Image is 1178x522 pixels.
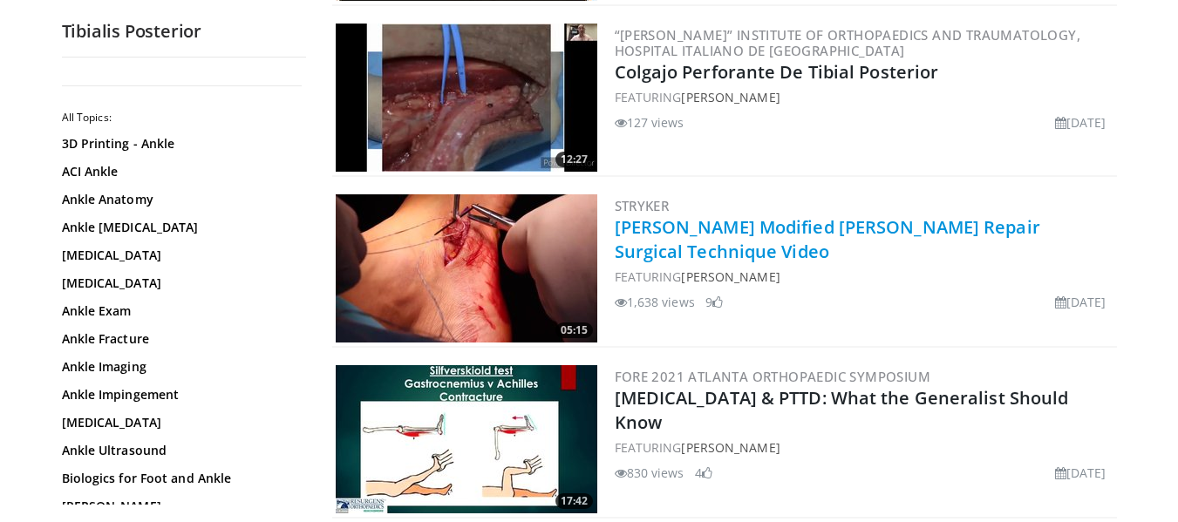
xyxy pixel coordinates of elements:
h2: All Topics: [62,111,302,125]
a: 12:27 [336,24,597,172]
li: 127 views [615,113,684,132]
a: Stryker [615,197,670,214]
a: Colgajo Perforante De Tibial Posterior [615,60,939,84]
a: [PERSON_NAME] [681,89,780,105]
li: 1,638 views [615,293,695,311]
img: 34ec8153-2ea7-4176-a8e8-151a56e6d3f5.300x170_q85_crop-smart_upscale.jpg [336,365,597,513]
a: [MEDICAL_DATA] [62,247,297,264]
h2: Tibialis Posterior [62,20,306,43]
a: [PERSON_NAME] Modified [PERSON_NAME] Repair Surgical Technique Video [615,215,1040,263]
a: FORE 2021 Atlanta Orthopaedic Symposium [615,368,931,385]
img: 52eacdba-e489-4eb2-9ab1-ebf16c5580b4.300x170_q85_crop-smart_upscale.jpg [336,194,597,342]
a: [PERSON_NAME] [681,268,780,285]
li: [DATE] [1055,464,1107,482]
li: [DATE] [1055,293,1107,311]
a: [MEDICAL_DATA] & PTTD: What the Generalist Should Know [615,386,1069,434]
span: 05:15 [555,322,593,338]
a: Ankle Anatomy [62,191,297,208]
a: Ankle Ultrasound [62,442,297,459]
a: 05:15 [336,194,597,342]
img: 27ebbf41-5e47-4f8e-b98d-029c8bf59495.300x170_q85_crop-smart_upscale.jpg [336,24,597,172]
a: Ankle Imaging [62,358,297,376]
a: [PERSON_NAME] [681,439,780,456]
a: ACI Ankle [62,163,297,180]
a: Biologics for Foot and Ankle [62,470,297,487]
a: [MEDICAL_DATA] [62,414,297,431]
a: 3D Printing - Ankle [62,135,297,153]
a: [PERSON_NAME] [62,498,297,515]
a: Ankle [MEDICAL_DATA] [62,219,297,236]
li: 830 views [615,464,684,482]
span: 17:42 [555,493,593,509]
li: 4 [695,464,712,482]
div: FEATURING [615,88,1113,106]
a: Ankle Fracture [62,330,297,348]
a: [MEDICAL_DATA] [62,275,297,292]
div: FEATURING [615,438,1113,457]
a: Ankle Impingement [62,386,297,403]
a: 17:42 [336,365,597,513]
li: [DATE] [1055,113,1107,132]
div: FEATURING [615,268,1113,286]
span: 12:27 [555,152,593,167]
a: “[PERSON_NAME]” Institute of Orthopaedics and Traumatology, Hospital Italiano de [GEOGRAPHIC_DATA] [615,26,1081,59]
a: Ankle Exam [62,302,297,320]
li: 9 [705,293,723,311]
